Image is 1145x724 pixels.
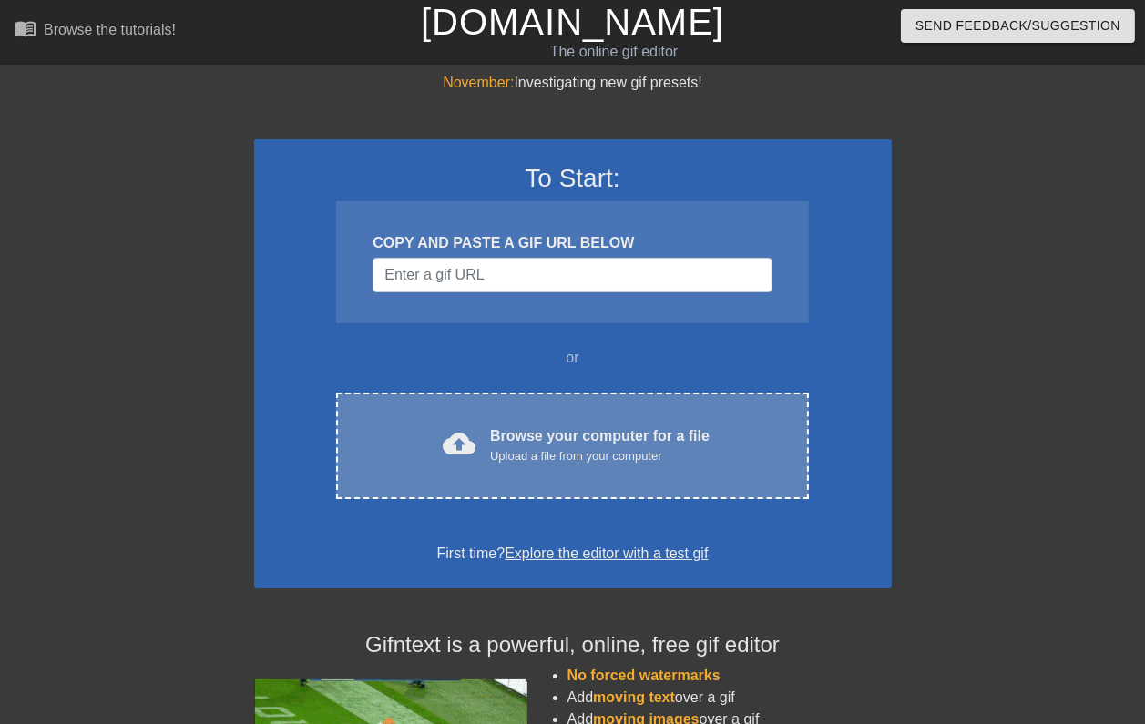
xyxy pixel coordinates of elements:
[15,17,176,46] a: Browse the tutorials!
[901,9,1135,43] button: Send Feedback/Suggestion
[373,258,772,292] input: Username
[443,75,514,90] span: November:
[421,2,724,42] a: [DOMAIN_NAME]
[254,632,892,658] h4: Gifntext is a powerful, online, free gif editor
[373,232,772,254] div: COPY AND PASTE A GIF URL BELOW
[567,668,721,683] span: No forced watermarks
[302,347,844,369] div: or
[278,163,868,194] h3: To Start:
[593,689,675,705] span: moving text
[490,447,710,465] div: Upload a file from your computer
[44,22,176,37] div: Browse the tutorials!
[254,72,892,94] div: Investigating new gif presets!
[490,425,710,465] div: Browse your computer for a file
[505,546,708,561] a: Explore the editor with a test gif
[915,15,1120,37] span: Send Feedback/Suggestion
[391,41,837,63] div: The online gif editor
[15,17,36,39] span: menu_book
[567,687,892,709] li: Add over a gif
[443,427,475,460] span: cloud_upload
[278,543,868,565] div: First time?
